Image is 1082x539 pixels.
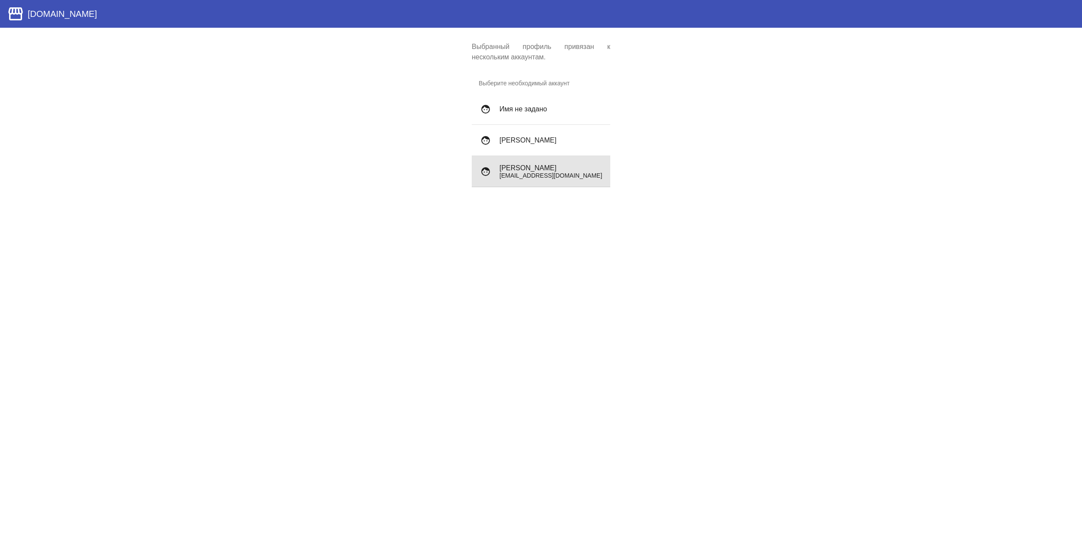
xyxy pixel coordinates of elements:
mat-icon: storefront [7,5,24,23]
button: [PERSON_NAME] [472,125,610,156]
a: [DOMAIN_NAME] [7,5,97,23]
p: [EMAIL_ADDRESS][DOMAIN_NAME] [499,172,603,179]
h4: Имя не задано [499,105,603,113]
button: [PERSON_NAME][EMAIL_ADDRESS][DOMAIN_NAME] [472,156,610,187]
h4: [PERSON_NAME] [499,136,603,144]
mat-icon: face [479,165,493,179]
mat-icon: face [479,102,493,116]
h3: Выберите необходимый аккаунт [472,73,610,94]
mat-icon: face [479,133,493,147]
button: Имя не задано [472,94,610,125]
h4: [PERSON_NAME] [499,164,603,172]
p: Выбранный профиль привязан к нескольким аккаунтам. [472,42,610,62]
